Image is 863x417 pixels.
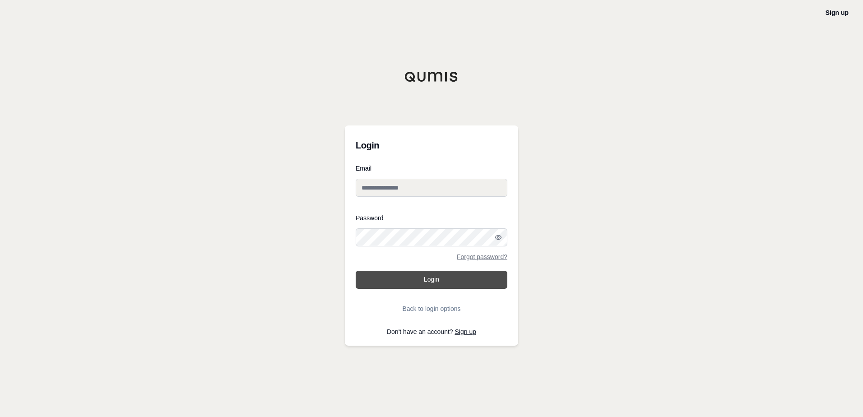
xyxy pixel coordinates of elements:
[356,215,507,221] label: Password
[404,71,459,82] img: Qumis
[356,165,507,171] label: Email
[356,329,507,335] p: Don't have an account?
[356,271,507,289] button: Login
[356,136,507,154] h3: Login
[455,328,476,335] a: Sign up
[356,300,507,318] button: Back to login options
[826,9,849,16] a: Sign up
[457,254,507,260] a: Forgot password?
